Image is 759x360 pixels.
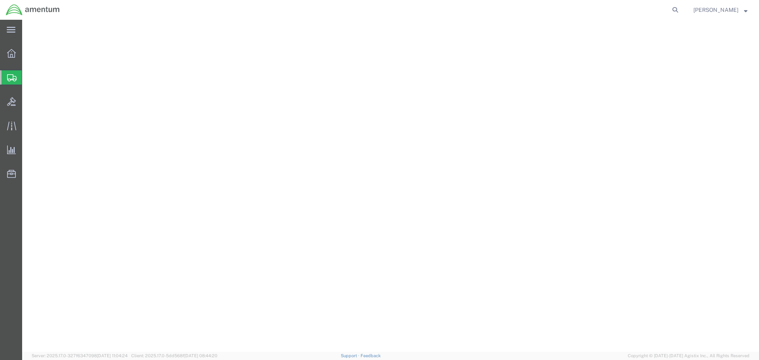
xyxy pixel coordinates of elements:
span: Copyright © [DATE]-[DATE] Agistix Inc., All Rights Reserved [628,352,750,359]
a: Feedback [361,353,381,358]
iframe: FS Legacy Container [22,20,759,352]
span: Server: 2025.17.0-327f6347098 [32,353,128,358]
span: Viktor Zanko [693,6,738,14]
span: [DATE] 11:04:24 [97,353,128,358]
button: [PERSON_NAME] [693,5,748,15]
span: [DATE] 08:44:20 [184,353,217,358]
a: Support [341,353,361,358]
img: logo [6,4,60,16]
span: Client: 2025.17.0-5dd568f [131,353,217,358]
